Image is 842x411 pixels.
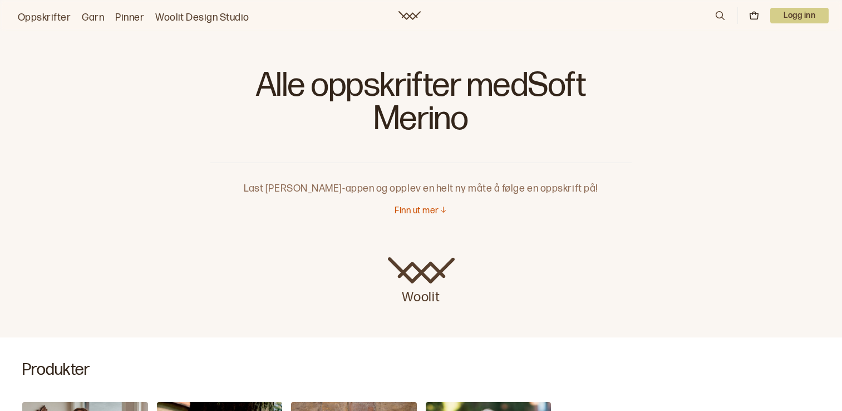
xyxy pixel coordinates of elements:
[395,205,447,217] button: Finn ut mer
[115,10,144,26] a: Pinner
[210,163,632,197] p: Last [PERSON_NAME]-appen og opplev en helt ny måte å følge en oppskrift på!
[395,205,439,217] p: Finn ut mer
[82,10,104,26] a: Garn
[388,284,455,306] p: Woolit
[770,8,829,23] p: Logg inn
[388,257,455,284] img: Woolit
[210,67,632,145] h1: Alle oppskrifter med Soft Merino
[388,257,455,306] a: Woolit
[770,8,829,23] button: User dropdown
[155,10,249,26] a: Woolit Design Studio
[398,11,421,20] a: Woolit
[18,10,71,26] a: Oppskrifter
